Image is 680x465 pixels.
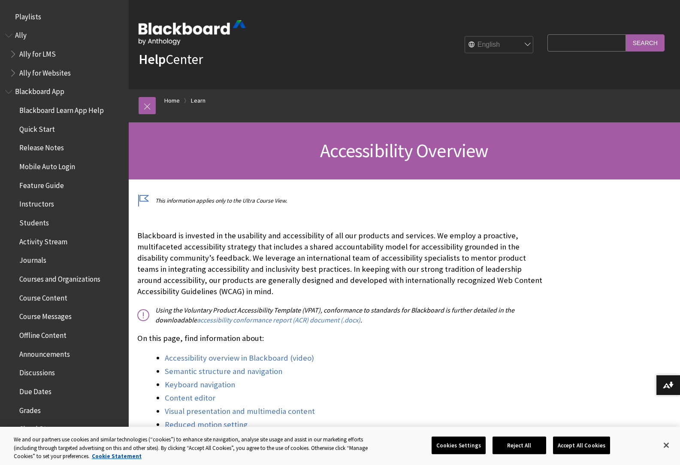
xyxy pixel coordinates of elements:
[191,95,206,106] a: Learn
[19,216,49,227] span: Students
[19,272,100,283] span: Courses and Organizations
[657,436,676,455] button: Close
[19,347,70,359] span: Announcements
[14,435,374,461] div: We and our partners use cookies and similar technologies (“cookies”) to enhance site navigation, ...
[165,406,315,416] a: Visual presentation and multimedia content
[19,422,64,433] span: Cloud Storage
[626,34,665,51] input: Search
[19,253,46,265] span: Journals
[19,47,56,58] span: Ally for LMS
[137,197,544,205] p: This information applies only to the Ultra Course View.
[137,333,544,344] p: On this page, find information about:
[5,28,124,80] nav: Book outline for Anthology Ally Help
[197,316,360,325] a: accessibility conformance report (ACR) document (.docx)
[137,230,544,298] p: Blackboard is invested in the usability and accessibility of all our products and services. We em...
[19,103,104,115] span: Blackboard Learn App Help
[19,141,64,152] span: Release Notes
[165,380,235,390] a: Keyboard navigation
[5,9,124,24] nav: Book outline for Playlists
[139,51,203,68] a: HelpCenter
[92,453,142,460] a: More information about your privacy, opens in a new tab
[15,28,27,40] span: Ally
[19,328,66,340] span: Offline Content
[165,366,282,377] a: Semantic structure and navigation
[19,178,64,190] span: Feature Guide
[19,310,72,321] span: Course Messages
[137,305,544,325] p: Using the Voluntary Product Accessibility Template (VPAT), conformance to standards for Blackboar...
[139,20,246,45] img: Blackboard by Anthology
[19,234,67,246] span: Activity Stream
[432,436,486,454] button: Cookies Settings
[19,122,55,134] span: Quick Start
[19,291,67,302] span: Course Content
[165,419,248,430] a: Reduced motion setting
[19,403,41,415] span: Grades
[19,384,51,396] span: Due Dates
[465,36,534,54] select: Site Language Selector
[139,51,166,68] strong: Help
[19,365,55,377] span: Discussions
[15,85,64,96] span: Blackboard App
[19,66,71,77] span: Ally for Websites
[165,353,314,363] a: Accessibility overview in Blackboard (video)
[553,436,610,454] button: Accept All Cookies
[19,197,54,209] span: Instructors
[164,95,180,106] a: Home
[19,159,75,171] span: Mobile Auto Login
[165,393,215,403] a: Content editor
[320,139,488,162] span: Accessibility Overview
[15,9,41,21] span: Playlists
[493,436,546,454] button: Reject All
